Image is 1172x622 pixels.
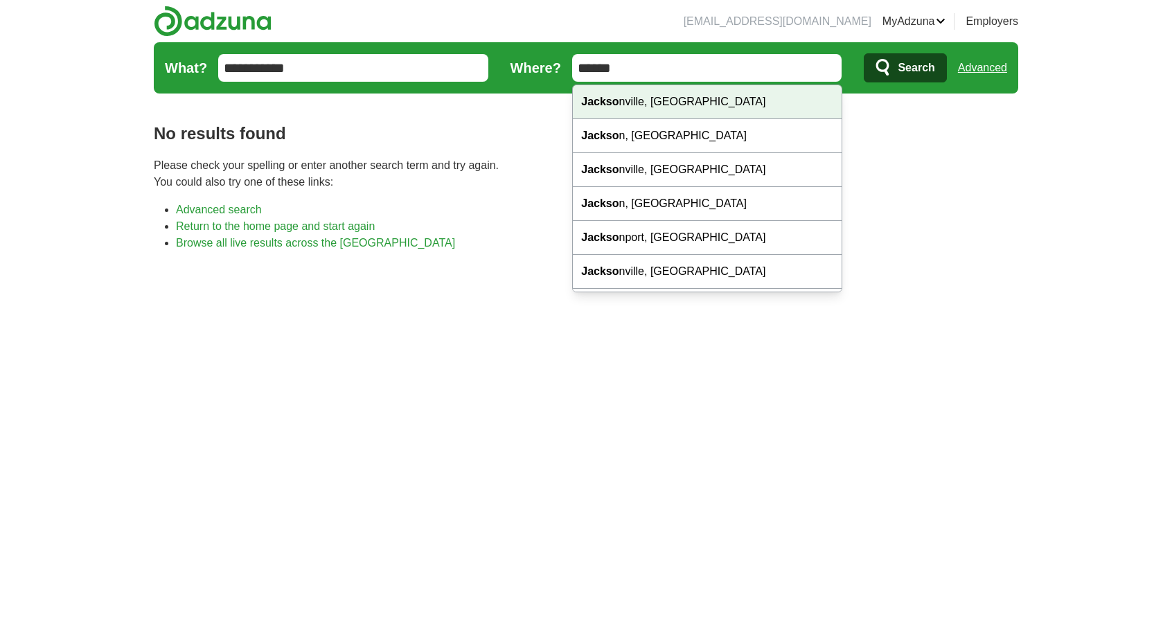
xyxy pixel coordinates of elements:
[165,57,207,78] label: What?
[154,121,1018,146] h1: No results found
[958,54,1007,82] a: Advanced
[176,237,455,249] a: Browse all live results across the [GEOGRAPHIC_DATA]
[154,6,272,37] img: Adzuna logo
[581,265,619,277] strong: Jackso
[510,57,561,78] label: Where?
[966,13,1018,30] a: Employers
[176,204,262,215] a: Advanced search
[898,54,934,82] span: Search
[573,289,842,323] div: n, [GEOGRAPHIC_DATA]
[864,53,946,82] button: Search
[154,157,1018,190] p: Please check your spelling or enter another search term and try again. You could also try one of ...
[176,220,375,232] a: Return to the home page and start again
[882,13,946,30] a: MyAdzuna
[684,13,871,30] li: [EMAIL_ADDRESS][DOMAIN_NAME]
